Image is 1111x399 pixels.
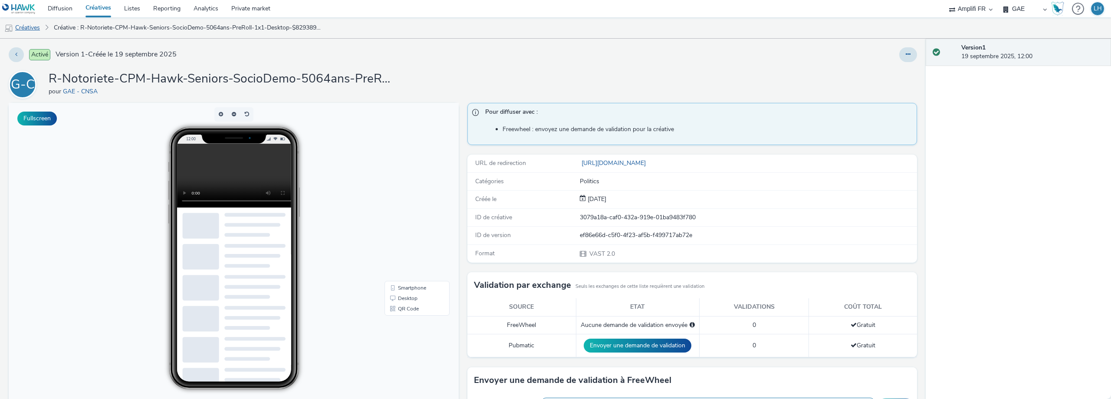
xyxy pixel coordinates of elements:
span: Format [475,249,495,257]
span: ID de version [475,231,511,239]
span: [DATE] [586,195,606,203]
div: G-C [11,73,35,97]
img: mobile [4,24,13,33]
strong: Version 1 [961,43,986,52]
small: Seuls les exchanges de cette liste requièrent une validation [575,283,704,290]
a: [URL][DOMAIN_NAME] [580,159,649,167]
span: Gratuit [851,341,875,350]
span: Activé [29,49,50,60]
span: Version 1 - Créée le 19 septembre 2025 [56,49,177,59]
div: ef86e66d-c5f0-4f23-af5b-f499717ab72e [580,231,917,240]
span: Pour diffuser avec : [485,108,908,119]
span: Créée le [475,195,496,203]
button: Fullscreen [17,112,57,125]
h3: Validation par exchange [474,279,571,292]
th: Source [467,298,576,316]
li: Smartphone [378,180,439,190]
div: 19 septembre 2025, 12:00 [961,43,1104,61]
span: Gratuit [851,321,875,329]
span: 0 [753,341,756,350]
li: Freewheel : envoyez une demande de validation pour la créative [503,125,913,134]
span: Smartphone [389,182,417,188]
span: ID de créative [475,213,512,221]
a: Créative : R-Notoriete-CPM-Hawk-Seniors-SocioDemo-5064ans-PreRoll-1x1-Desktop-$82938930$-P-PREROL... [49,17,327,38]
span: VAST 2.0 [588,250,615,258]
h3: Envoyer une demande de validation à FreeWheel [474,374,671,387]
img: undefined Logo [2,3,36,14]
a: G-C [9,80,40,89]
div: Création 19 septembre 2025, 12:00 [586,195,606,204]
div: Aucune demande de validation envoyée [581,321,695,330]
span: Desktop [389,193,409,198]
span: 0 [753,321,756,329]
span: 12:00 [177,33,187,38]
td: Pubmatic [467,334,576,357]
span: QR Code [389,203,410,208]
span: pour [49,87,63,96]
th: Etat [576,298,699,316]
a: GAE - CNSA [63,87,101,96]
span: URL de redirection [475,159,526,167]
img: Hawk Academy [1051,2,1064,16]
li: Desktop [378,190,439,201]
th: Validations [699,298,809,316]
li: QR Code [378,201,439,211]
button: Envoyer une demande de validation [584,339,691,353]
span: Catégories [475,177,504,185]
td: FreeWheel [467,316,576,334]
div: Politics [580,177,917,186]
h1: R-Notoriete-CPM-Hawk-Seniors-SocioDemo-5064ans-PreRoll-1x1-Desktop-$82938930$-P-PREROLL-1x1-Message1 [49,71,396,87]
th: Coût total [809,298,917,316]
div: 3079a18a-caf0-432a-919e-01ba9483f780 [580,213,917,222]
div: LH [1094,2,1102,15]
a: Hawk Academy [1051,2,1068,16]
div: Sélectionnez un deal ci-dessous et cliquez sur Envoyer pour envoyer une demande de validation à F... [690,321,695,330]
